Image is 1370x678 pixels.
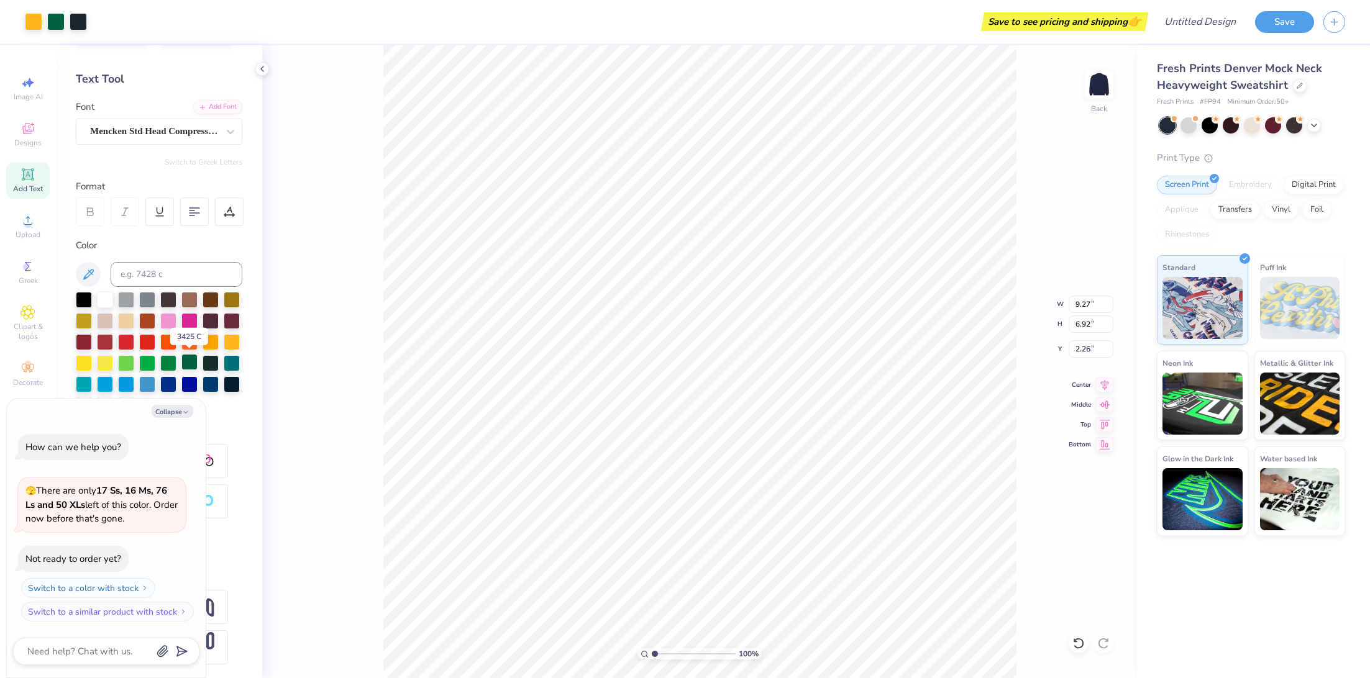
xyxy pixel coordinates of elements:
strong: 17 Ss, 16 Ms, 76 Ls and 50 XLs [25,484,167,511]
span: Top [1069,420,1091,429]
span: Center [1069,381,1091,389]
img: Glow in the Dark Ink [1162,468,1243,530]
div: Save to see pricing and shipping [984,12,1145,31]
button: Switch to Greek Letters [165,157,242,167]
div: Back [1091,103,1107,114]
div: Applique [1157,201,1207,219]
div: Print Type [1157,151,1345,165]
div: Color [76,238,242,253]
div: Not ready to order yet? [25,553,121,565]
span: Add Text [13,184,43,194]
span: Middle [1069,400,1091,409]
img: Water based Ink [1260,468,1340,530]
img: Puff Ink [1260,277,1340,339]
div: Foil [1302,201,1331,219]
button: Collapse [152,405,193,418]
span: Metallic & Glitter Ink [1260,356,1333,369]
span: Water based Ink [1260,452,1317,465]
span: Minimum Order: 50 + [1227,97,1289,107]
span: Puff Ink [1260,261,1286,274]
span: Neon Ink [1162,356,1193,369]
div: Text Tool [76,71,242,88]
button: Switch to a similar product with stock [21,602,194,621]
span: Image AI [14,92,43,102]
div: How can we help you? [25,441,121,453]
span: 100 % [739,648,759,659]
button: Save [1255,11,1314,33]
span: # FP94 [1200,97,1221,107]
span: Glow in the Dark Ink [1162,452,1233,465]
div: 3425 C [170,328,208,345]
span: Fresh Prints Denver Mock Neck Heavyweight Sweatshirt [1157,61,1322,93]
span: 👉 [1128,14,1141,29]
div: Add Font [193,100,242,114]
div: Embroidery [1221,176,1280,194]
input: Untitled Design [1154,9,1246,34]
img: Metallic & Glitter Ink [1260,373,1340,435]
img: Switch to a color with stock [141,584,148,592]
span: There are only left of this color. Order now before that's gone. [25,484,178,525]
span: Greek [19,276,38,286]
div: Digital Print [1284,176,1344,194]
div: Rhinestones [1157,225,1217,244]
span: Standard [1162,261,1195,274]
div: Screen Print [1157,176,1217,194]
img: Switch to a similar product with stock [180,608,187,615]
div: Transfers [1210,201,1260,219]
span: Designs [14,138,42,148]
img: Back [1087,72,1112,97]
span: Upload [16,230,40,240]
span: 🫣 [25,485,36,497]
button: Switch to a color with stock [21,578,155,598]
label: Font [76,100,94,114]
span: Clipart & logos [6,322,50,341]
img: Neon Ink [1162,373,1243,435]
span: Decorate [13,377,43,387]
div: Vinyl [1264,201,1299,219]
input: e.g. 7428 c [111,262,242,287]
div: Format [76,179,244,194]
span: Bottom [1069,440,1091,449]
span: Fresh Prints [1157,97,1194,107]
img: Standard [1162,277,1243,339]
